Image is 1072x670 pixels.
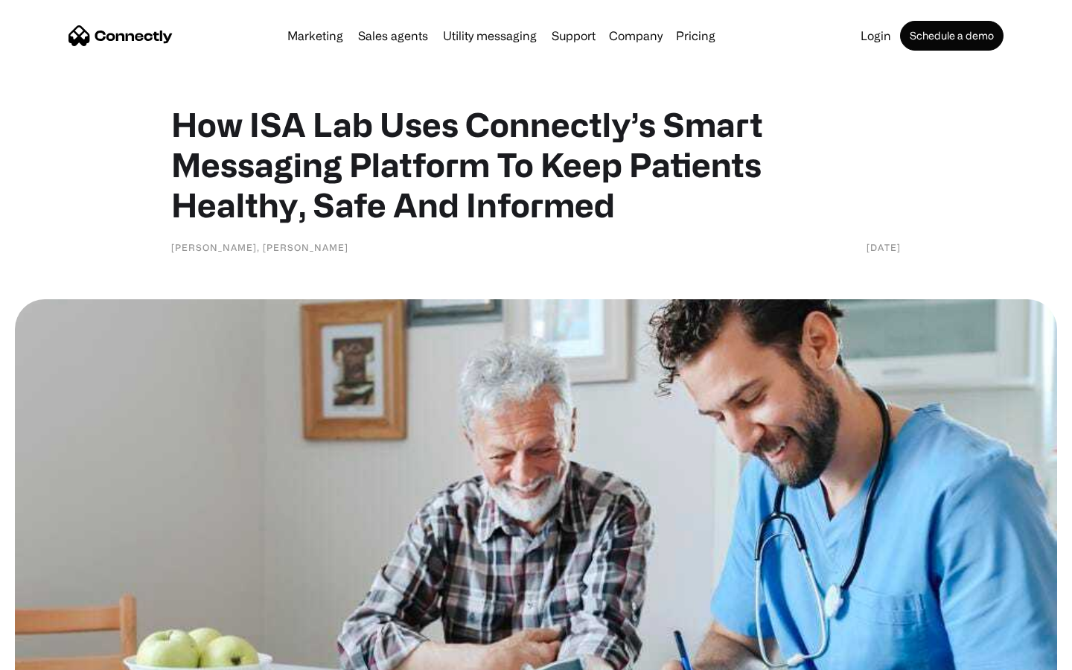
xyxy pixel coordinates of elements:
[352,30,434,42] a: Sales agents
[546,30,602,42] a: Support
[15,644,89,665] aside: Language selected: English
[30,644,89,665] ul: Language list
[670,30,721,42] a: Pricing
[281,30,349,42] a: Marketing
[171,104,901,225] h1: How ISA Lab Uses Connectly’s Smart Messaging Platform To Keep Patients Healthy, Safe And Informed
[171,240,348,255] div: [PERSON_NAME], [PERSON_NAME]
[609,25,663,46] div: Company
[437,30,543,42] a: Utility messaging
[855,30,897,42] a: Login
[900,21,1004,51] a: Schedule a demo
[867,240,901,255] div: [DATE]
